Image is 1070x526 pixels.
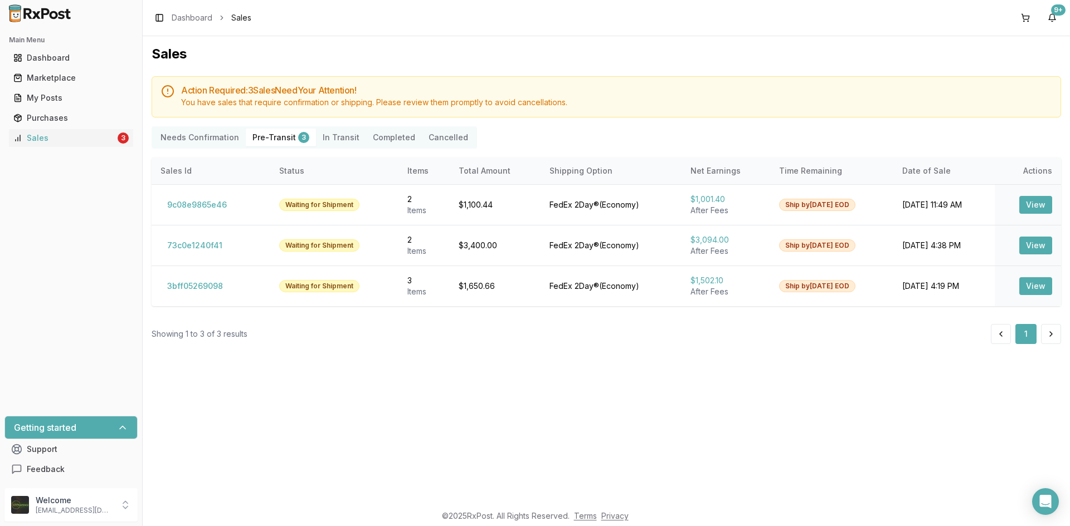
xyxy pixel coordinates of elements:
button: My Posts [4,89,138,107]
th: Shipping Option [541,158,681,184]
button: Purchases [4,109,138,127]
div: After Fees [690,205,762,216]
a: Privacy [601,511,629,520]
div: [DATE] 11:49 AM [902,199,986,210]
h3: Getting started [14,421,76,434]
div: Showing 1 to 3 of 3 results [152,328,247,340]
div: Marketplace [13,72,129,83]
h2: Main Menu [9,36,133,45]
h1: Sales [152,45,1061,63]
th: Actions [995,158,1061,184]
div: 3 [407,275,441,286]
a: Sales3 [9,128,133,148]
button: View [1019,277,1052,295]
button: View [1019,196,1052,214]
button: Marketplace [4,69,138,87]
div: $3,094.00 [690,234,762,245]
div: $1,650.66 [459,281,532,292]
nav: breadcrumb [172,12,251,23]
div: Item s [407,245,441,257]
button: In Transit [316,129,366,146]
div: $1,100.44 [459,199,532,210]
button: 9+ [1043,9,1061,27]
button: Needs Confirmation [154,129,246,146]
th: Net Earnings [682,158,771,184]
button: Feedback [4,459,138,479]
div: 3 [298,132,309,143]
img: RxPost Logo [4,4,76,22]
div: $1,502.10 [690,275,762,286]
button: Support [4,439,138,459]
a: Dashboard [172,12,212,23]
th: Items [398,158,450,184]
div: Ship by [DATE] EOD [779,280,855,292]
div: FedEx 2Day® ( Economy ) [549,199,672,210]
span: Sales [231,12,251,23]
div: 2 [407,194,441,205]
button: Completed [366,129,422,146]
h5: Action Required: 3 Sale s Need Your Attention! [181,86,1052,95]
span: Feedback [27,464,65,475]
div: After Fees [690,245,762,257]
div: Open Intercom Messenger [1032,488,1059,515]
div: Waiting for Shipment [279,280,359,292]
button: Cancelled [422,129,475,146]
div: 2 [407,234,441,245]
div: FedEx 2Day® ( Economy ) [549,281,672,292]
div: Ship by [DATE] EOD [779,239,855,252]
img: User avatar [11,496,29,514]
div: [DATE] 4:38 PM [902,240,986,251]
button: 73c0e1240f41 [160,237,229,254]
div: 9+ [1051,4,1066,16]
th: Date of Sale [893,158,995,184]
a: Dashboard [9,48,133,68]
div: Sales [13,132,115,144]
div: Dashboard [13,52,129,63]
div: $3,400.00 [459,240,532,251]
div: FedEx 2Day® ( Economy ) [549,240,672,251]
div: Waiting for Shipment [279,199,359,211]
a: Marketplace [9,68,133,88]
a: Purchases [9,108,133,128]
div: Item s [407,205,441,216]
div: After Fees [690,286,762,297]
div: Ship by [DATE] EOD [779,199,855,211]
div: My Posts [13,92,129,104]
button: Pre-Transit [246,129,316,146]
a: My Posts [9,88,133,108]
div: [DATE] 4:19 PM [902,281,986,292]
div: 3 [118,132,129,144]
th: Total Amount [450,158,541,184]
a: Terms [574,511,597,520]
button: 3bff05269098 [160,277,230,295]
button: 9c08e9865e46 [160,196,234,214]
th: Sales Id [152,158,270,184]
div: Purchases [13,112,129,124]
div: $1,001.40 [690,194,762,205]
button: 1 [1015,324,1037,344]
button: Sales3 [4,129,138,147]
p: [EMAIL_ADDRESS][DOMAIN_NAME] [36,506,113,515]
button: Dashboard [4,49,138,67]
div: Item s [407,286,441,297]
div: You have sales that require confirmation or shipping. Please review them promptly to avoid cancel... [181,97,1052,108]
div: Waiting for Shipment [279,239,359,252]
th: Status [270,158,398,184]
p: Welcome [36,495,113,506]
button: View [1019,237,1052,254]
th: Time Remaining [770,158,893,184]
